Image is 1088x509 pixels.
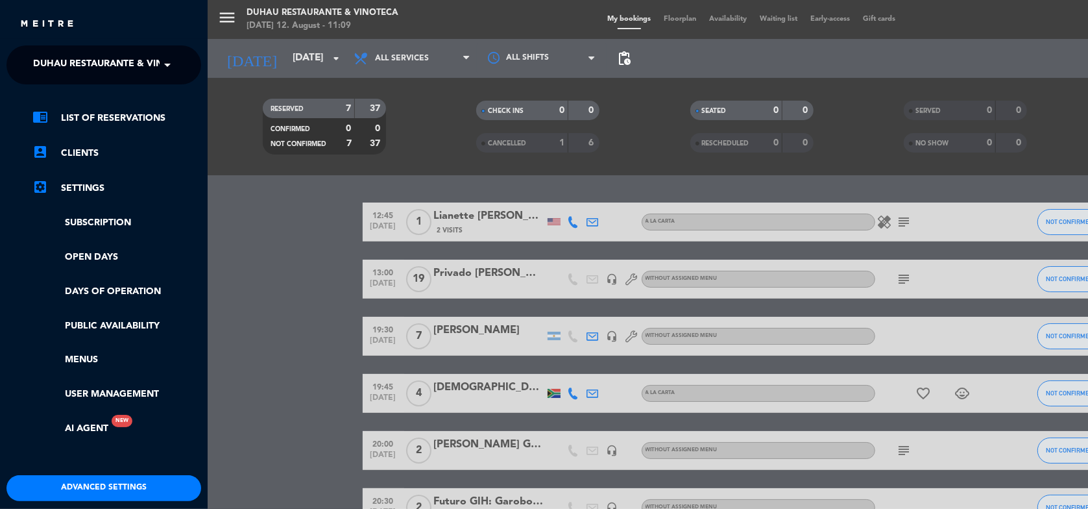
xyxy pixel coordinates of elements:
a: Open Days [32,250,201,265]
button: Advanced settings [6,475,201,501]
i: account_box [32,144,48,160]
div: New [112,415,132,427]
i: settings_applications [32,179,48,195]
a: Settings [32,180,201,196]
a: User Management [32,387,201,402]
span: pending_actions [616,51,632,66]
span: Duhau Restaurante & Vinoteca [33,51,195,79]
a: Days of operation [32,284,201,299]
i: chrome_reader_mode [32,109,48,125]
a: Public availability [32,319,201,334]
a: AI AgentNew [32,421,108,436]
img: MEITRE [19,19,75,29]
a: Menus [32,353,201,367]
a: Subscription [32,216,201,230]
a: account_boxClients [32,145,201,161]
a: chrome_reader_modeList of Reservations [32,110,201,126]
